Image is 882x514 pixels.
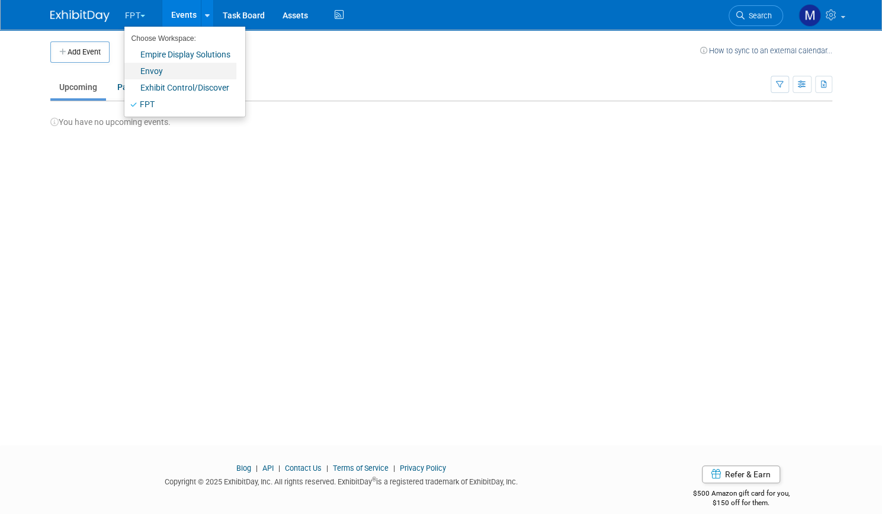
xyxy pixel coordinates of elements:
span: Search [745,11,772,20]
a: Terms of Service [333,464,389,473]
a: Blog [236,464,251,473]
a: Privacy Policy [400,464,446,473]
a: Empire Display Solutions [124,46,236,63]
span: | [390,464,398,473]
span: | [323,464,331,473]
div: $150 off for them. [650,498,832,508]
a: Exhibit Control/Discover [124,79,236,96]
a: Search [729,5,783,26]
button: Add Event [50,41,110,63]
span: | [253,464,261,473]
a: FPT [124,96,236,113]
a: Contact Us [285,464,322,473]
a: Refer & Earn [702,465,780,483]
li: Choose Workspace: [124,31,236,46]
div: $500 Amazon gift card for you, [650,481,832,508]
img: ExhibitDay [50,10,110,22]
a: Upcoming [50,76,106,98]
span: | [275,464,283,473]
img: Matt h [798,4,821,27]
div: Copyright © 2025 ExhibitDay, Inc. All rights reserved. ExhibitDay is a registered trademark of Ex... [50,474,633,487]
sup: ® [372,476,376,483]
span: You have no upcoming events. [50,117,171,127]
a: Past1 [108,76,154,98]
a: Envoy [124,63,236,79]
a: How to sync to an external calendar... [700,46,832,55]
a: API [262,464,274,473]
